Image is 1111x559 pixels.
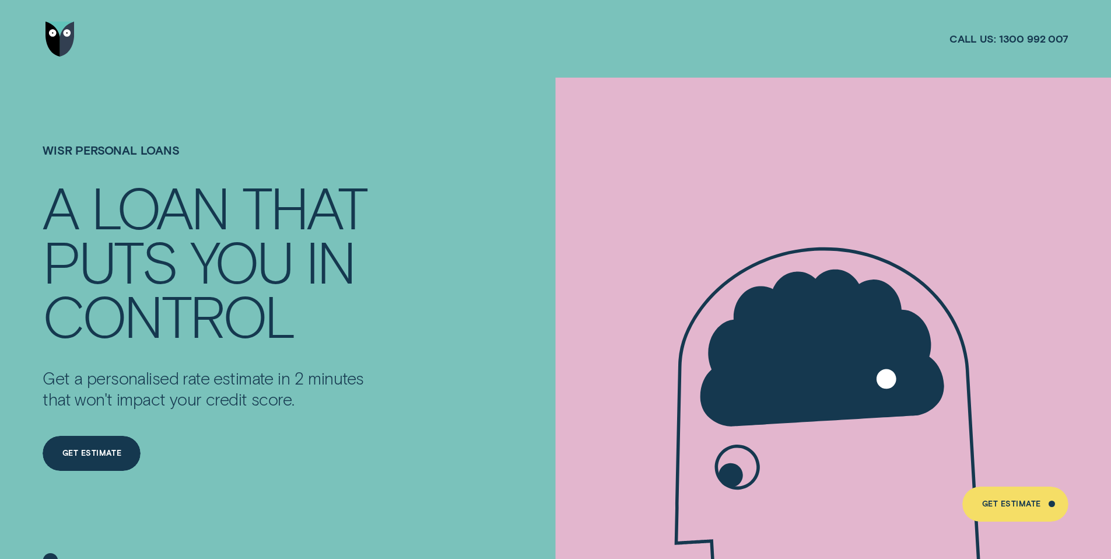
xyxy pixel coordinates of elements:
a: Call us:1300 992 007 [949,32,1068,46]
div: A [43,179,78,233]
div: LOAN [91,179,228,233]
div: PUTS [43,233,176,288]
div: THAT [242,179,366,233]
img: Wisr [45,22,75,57]
p: Get a personalised rate estimate in 2 minutes that won't impact your credit score. [43,368,380,410]
h4: A LOAN THAT PUTS YOU IN CONTROL [43,179,380,342]
span: Call us: [949,32,996,46]
h1: Wisr Personal Loans [43,144,380,179]
span: 1300 992 007 [999,32,1068,46]
div: CONTROL [43,288,294,342]
a: Get Estimate [962,487,1068,522]
div: YOU [190,233,292,288]
a: Get Estimate [43,436,141,471]
div: IN [306,233,355,288]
